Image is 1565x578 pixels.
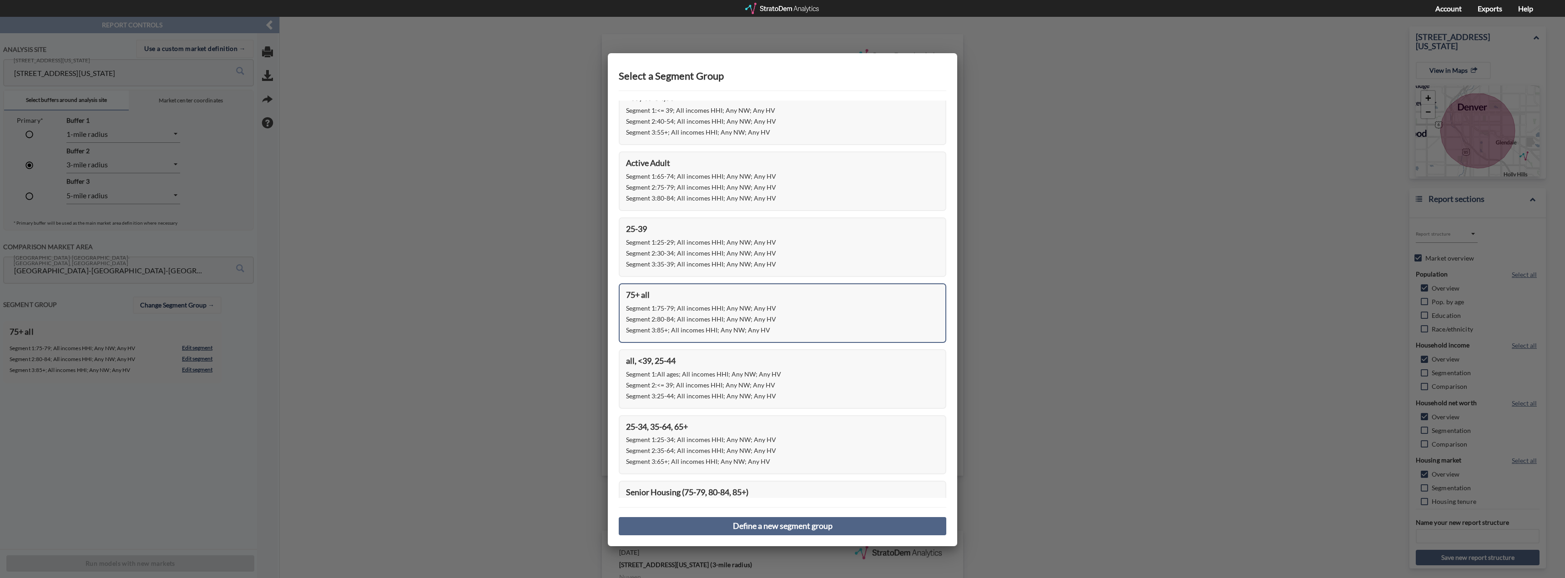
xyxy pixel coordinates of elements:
div: Segment 3 : 80-84; All incomes HHI; Any NW; Any HV [626,176,939,187]
button: Senior Housing (75-79, 80-84, 85+)Segment 1:75-79; All incomes HHI; Any NW; Any HVSegment 2:80-84... [619,464,946,523]
h3: 25-34, 35-64, 65+ [626,406,939,415]
button: Active AdultSegment 1:65-74; All incomes HHI; Any NW; Any HVSegment 2:75-79; All incomes HHI; Any... [619,135,946,194]
button: 25-34, 35-64, 65+Segment 1:25-34; All incomes HHI; Any NW; Any HVSegment 2:35-64; All incomes HHI... [619,398,946,458]
div: Segment 1 : <= 39; All incomes HHI; Any NW; Any HV [626,88,939,99]
div: Segment 2 : 75-79; All incomes HHI; Any NW; Any HV [626,165,939,176]
div: Segment 2 : 30-34; All incomes HHI; Any NW; Any HV [626,231,939,242]
div: Segment 3 : 85+; All incomes HHI; Any NW; Any HV [626,308,939,319]
div: Segment 3 : 65+; All incomes HHI; Any NW; Any HV [626,439,939,450]
div: Segment 1 : All ages; All incomes HHI; Any NW; Any HV [626,352,939,363]
div: Segment 1 : 65-74; All incomes HHI; Any NW; Any HV [626,154,939,165]
div: Segment 2 : 40-54; All incomes HHI; Any NW; Any HV [626,99,939,110]
a: Help [1518,4,1533,13]
button: Define a new segment group [619,500,946,518]
h3: all, <39, 25-44 [626,340,939,349]
h3: <39, 40-54,55+ [626,76,939,85]
button: <39, 40-54,55+Segment 1:<= 39; All incomes HHI; Any NW; Any HVSegment 2:40-54; All incomes HHI; A... [619,69,946,129]
button: 75+ allSegment 1:75-79; All incomes HHI; Any NW; Any HVSegment 2:80-84; All incomes HHI; Any NW; ... [619,266,946,326]
button: 25-39Segment 1:25-29; All incomes HHI; Any NW; Any HVSegment 2:30-34; All incomes HHI; Any NW; An... [619,201,946,260]
div: Segment 3 : 35-39; All incomes HHI; Any NW; Any HV [626,242,939,253]
h3: Select a Segment Group [619,54,946,65]
h3: Senior Housing (75-79, 80-84, 85+) [626,471,939,480]
a: Account [1435,4,1462,13]
div: Segment 1 : 25-29; All incomes HHI; Any NW; Any HV [626,220,939,231]
div: Segment 2 : 80-84; All incomes HHI; Any NW; Any HV [626,297,939,308]
div: Segment 2 : <= 39; All incomes HHI; Any NW; Any HV [626,363,939,374]
h3: Active Adult [626,142,939,151]
div: Segment 2 : 35-64; All incomes HHI; Any NW; Any HV [626,428,939,439]
div: Segment 3 : 25-44; All incomes HHI; Any NW; Any HV [626,374,939,385]
div: Segment 1 : 75-79; All incomes HHI; Any NW; Any HV [626,286,939,297]
h3: 25-39 [626,208,939,217]
div: Segment 1 : 25-34; All incomes HHI; Any NW; Any HV [626,417,939,428]
div: Segment 3 : 55+; All incomes HHI; Any NW; Any HV [626,110,939,121]
button: all, <39, 25-44Segment 1:All ages; All incomes HHI; Any NW; Any HVSegment 2:<= 39; All incomes HH... [619,332,946,392]
a: Exports [1478,4,1502,13]
h3: 75+ all [626,274,939,283]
